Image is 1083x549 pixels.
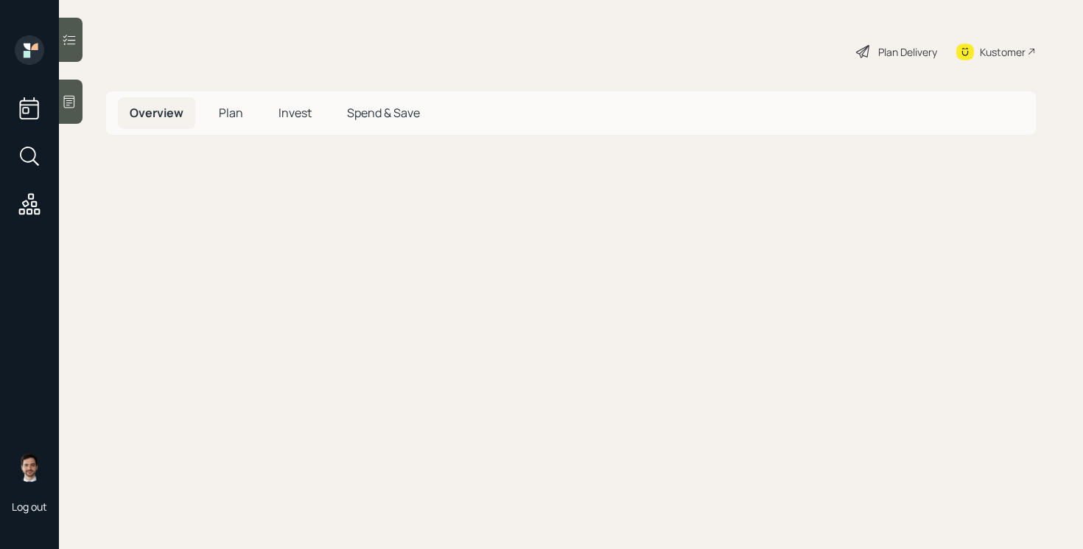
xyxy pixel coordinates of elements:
[878,44,937,60] div: Plan Delivery
[347,105,420,121] span: Spend & Save
[12,500,47,514] div: Log out
[219,105,243,121] span: Plan
[15,452,44,482] img: jonah-coleman-headshot.png
[980,44,1026,60] div: Kustomer
[278,105,312,121] span: Invest
[130,105,183,121] span: Overview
